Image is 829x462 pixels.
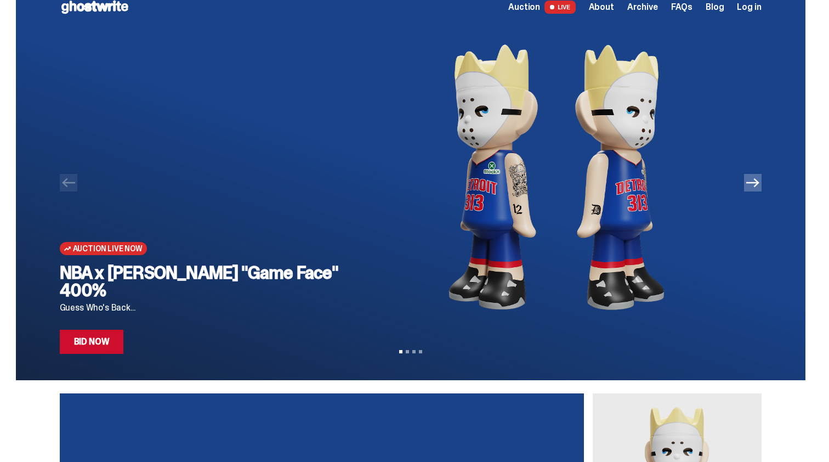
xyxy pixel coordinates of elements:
p: Guess Who's Back... [60,303,352,312]
button: View slide 3 [412,350,416,353]
button: Next [744,174,762,191]
button: View slide 1 [399,350,402,353]
a: About [589,3,614,12]
button: Previous [60,174,77,191]
a: Bid Now [60,330,124,354]
a: Archive [627,3,658,12]
img: NBA x Eminem "Game Face" 400% [370,29,744,325]
span: Auction [508,3,540,12]
a: FAQs [671,3,692,12]
h2: NBA x [PERSON_NAME] "Game Face" 400% [60,264,352,299]
button: View slide 2 [406,350,409,353]
span: Auction Live Now [73,244,143,253]
a: Log in [737,3,761,12]
a: Auction LIVE [508,1,575,14]
a: Blog [706,3,724,12]
span: LIVE [544,1,576,14]
button: View slide 4 [419,350,422,353]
